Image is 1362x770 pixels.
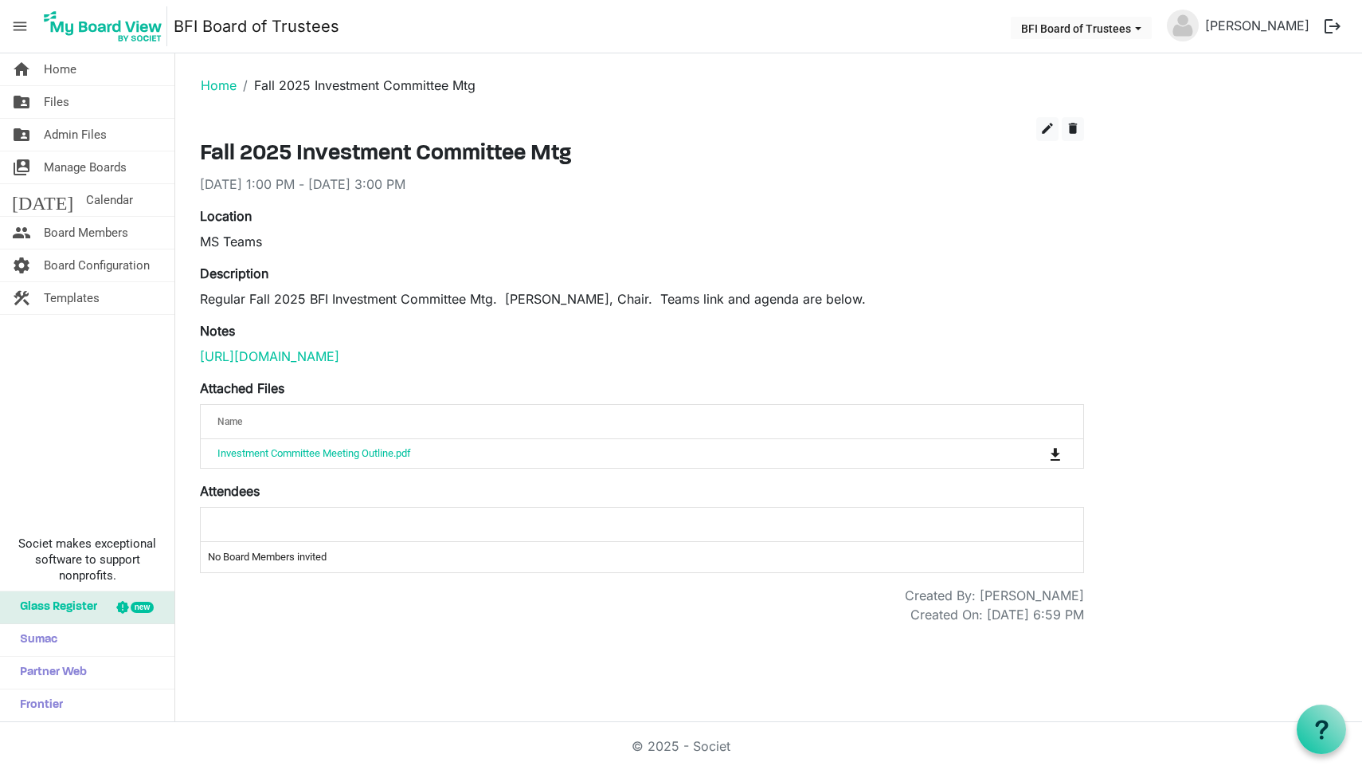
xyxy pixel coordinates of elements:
span: Partner Web [12,657,87,689]
span: folder_shared [12,119,31,151]
span: home [12,53,31,85]
a: [URL][DOMAIN_NAME] [200,348,339,364]
div: Created By: [PERSON_NAME] [905,586,1084,605]
span: Glass Register [12,591,97,623]
a: © 2025 - Societ [632,738,730,754]
img: My Board View Logo [39,6,167,46]
span: Frontier [12,689,63,721]
span: Board Configuration [44,249,150,281]
span: edit [1040,121,1055,136]
a: [PERSON_NAME] [1199,10,1316,41]
label: Notes [200,321,235,340]
span: switch_account [12,151,31,183]
a: BFI Board of Trustees [174,10,339,42]
a: Home [201,77,237,93]
button: delete [1062,117,1084,141]
p: Regular Fall 2025 BFI Investment Committee Mtg. [PERSON_NAME], Chair. Teams link and agenda are b... [200,289,1084,308]
label: Description [200,264,268,283]
div: Created On: [DATE] 6:59 PM [910,605,1084,624]
a: My Board View Logo [39,6,174,46]
span: Templates [44,282,100,314]
td: No Board Members invited [201,542,1083,572]
span: Name [217,416,242,427]
div: MS Teams [200,232,1084,251]
span: Files [44,86,69,118]
span: menu [5,11,35,41]
span: Calendar [86,184,133,216]
td: is Command column column header [984,439,1083,468]
span: Manage Boards [44,151,127,183]
span: people [12,217,31,249]
label: Attendees [200,481,260,501]
label: Location [200,206,252,226]
button: edit [1036,117,1059,141]
span: Home [44,53,76,85]
div: [DATE] 1:00 PM - [DATE] 3:00 PM [200,175,1084,194]
button: BFI Board of Trustees dropdownbutton [1011,17,1152,39]
span: Board Members [44,217,128,249]
span: delete [1066,121,1080,136]
span: settings [12,249,31,281]
button: Download [1044,442,1067,465]
a: Investment Committee Meeting Outline.pdf [217,447,411,459]
span: folder_shared [12,86,31,118]
h3: Fall 2025 Investment Committee Mtg [200,141,1084,168]
button: logout [1316,10,1349,43]
span: Sumac [12,624,57,656]
td: Investment Committee Meeting Outline.pdf is template cell column header Name [201,439,984,468]
span: [DATE] [12,184,73,216]
span: Societ makes exceptional software to support nonprofits. [7,536,167,583]
div: new [131,602,154,613]
label: Attached Files [200,379,284,398]
li: Fall 2025 Investment Committee Mtg [237,76,476,95]
img: no-profile-picture.svg [1167,10,1199,41]
span: Admin Files [44,119,107,151]
span: construction [12,282,31,314]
